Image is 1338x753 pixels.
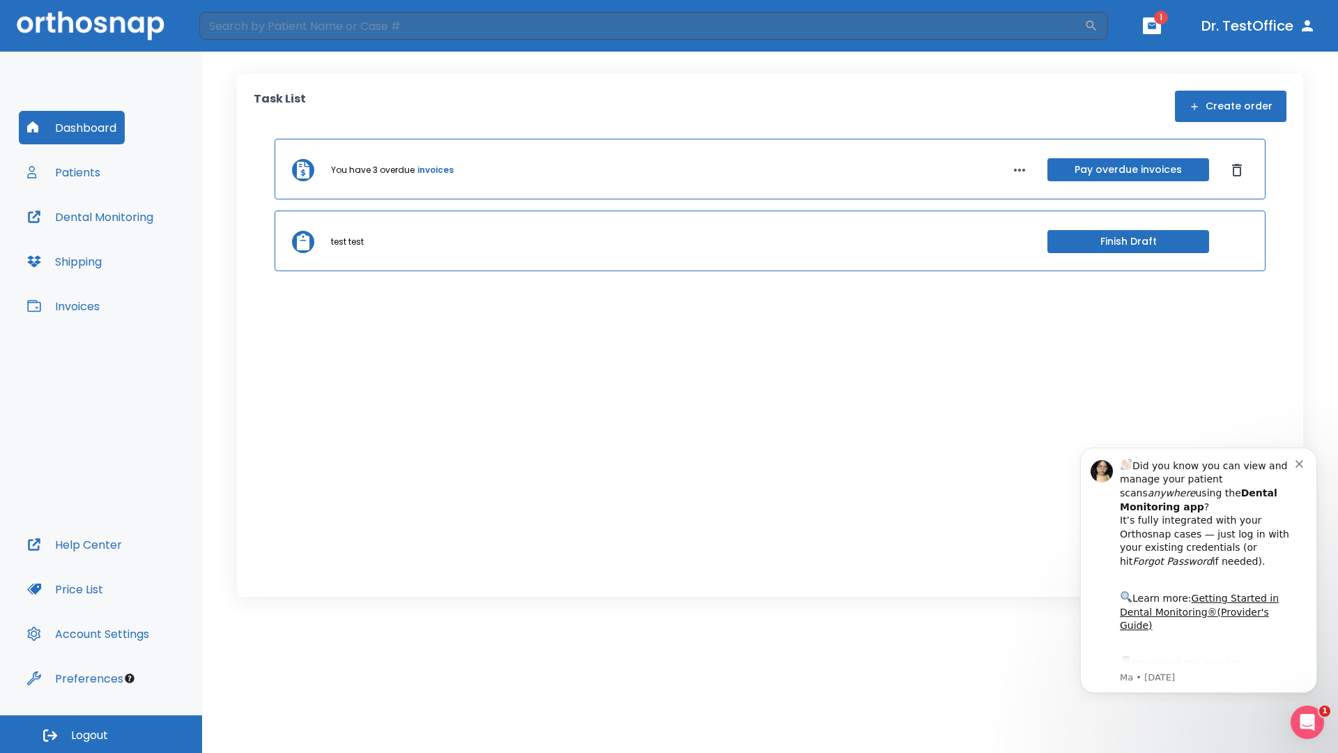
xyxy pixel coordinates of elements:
[61,236,236,249] p: Message from Ma, sent 7w ago
[1059,435,1338,701] iframe: Intercom notifications message
[1154,10,1168,24] span: 1
[331,236,364,248] p: test test
[19,572,111,606] button: Price List
[1226,159,1248,181] button: Dismiss
[1319,706,1330,717] span: 1
[19,111,125,144] button: Dashboard
[71,728,108,743] span: Logout
[417,164,454,176] a: invoices
[1196,13,1321,38] button: Dr. TestOffice
[61,219,236,290] div: Download the app: | ​ Let us know if you need help getting started!
[331,164,415,176] p: You have 3 overdue
[19,528,130,561] button: Help Center
[19,200,162,234] button: Dental Monitoring
[199,12,1084,40] input: Search by Patient Name or Case #
[19,289,108,323] button: Invoices
[19,245,110,278] button: Shipping
[123,672,136,685] div: Tooltip anchor
[17,11,164,40] img: Orthosnap
[19,662,132,695] button: Preferences
[254,91,306,122] p: Task List
[1291,706,1324,739] iframe: Intercom live chat
[19,617,157,651] button: Account Settings
[1047,230,1209,253] button: Finish Draft
[61,222,185,248] a: App Store
[1047,158,1209,181] button: Pay overdue invoices
[236,22,247,33] button: Dismiss notification
[19,155,109,189] button: Patients
[1175,91,1286,122] button: Create order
